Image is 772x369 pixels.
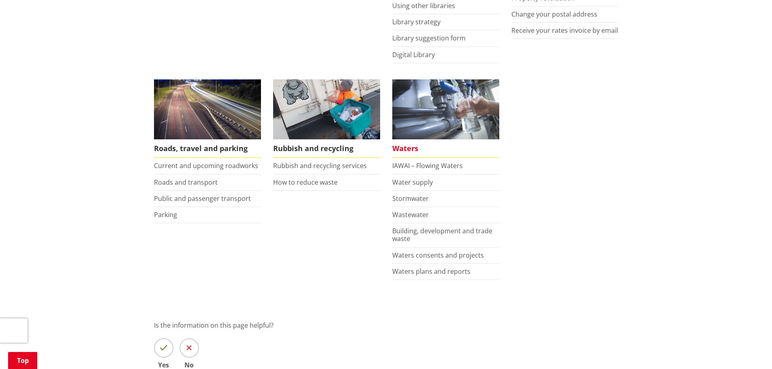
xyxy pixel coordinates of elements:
[154,161,258,170] a: Current and upcoming roadworks
[154,79,261,158] a: Roads, travel and parking Roads, travel and parking
[154,194,251,203] a: Public and passenger transport
[392,161,463,170] a: IAWAI – Flowing Waters
[392,210,429,219] a: Wastewater
[392,1,455,10] a: Using other libraries
[511,10,597,19] a: Change your postal address
[392,34,466,43] a: Library suggestion form
[392,17,441,26] a: Library strategy
[180,362,199,368] span: No
[392,139,499,158] span: Waters
[392,194,429,203] a: Stormwater
[392,50,435,59] a: Digital Library
[392,79,499,140] img: Water treatment
[154,320,618,330] p: Is the information on this page helpful?
[273,79,380,140] img: Rubbish and recycling
[392,267,470,276] a: Waters plans and reports
[511,26,618,35] a: Receive your rates invoice by email
[154,362,173,368] span: Yes
[154,178,218,187] a: Roads and transport
[154,210,177,219] a: Parking
[273,178,338,187] a: How to reduce waste
[735,335,764,364] iframe: Messenger Launcher
[392,178,433,187] a: Water supply
[154,139,261,158] span: Roads, travel and parking
[8,352,37,369] a: Top
[392,79,499,158] a: Waters
[273,161,367,170] a: Rubbish and recycling services
[392,251,484,260] a: Waters consents and projects
[273,79,380,158] a: Rubbish and recycling
[154,79,261,140] img: Roads, travel and parking
[392,226,492,243] a: Building, development and trade waste
[273,139,380,158] span: Rubbish and recycling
